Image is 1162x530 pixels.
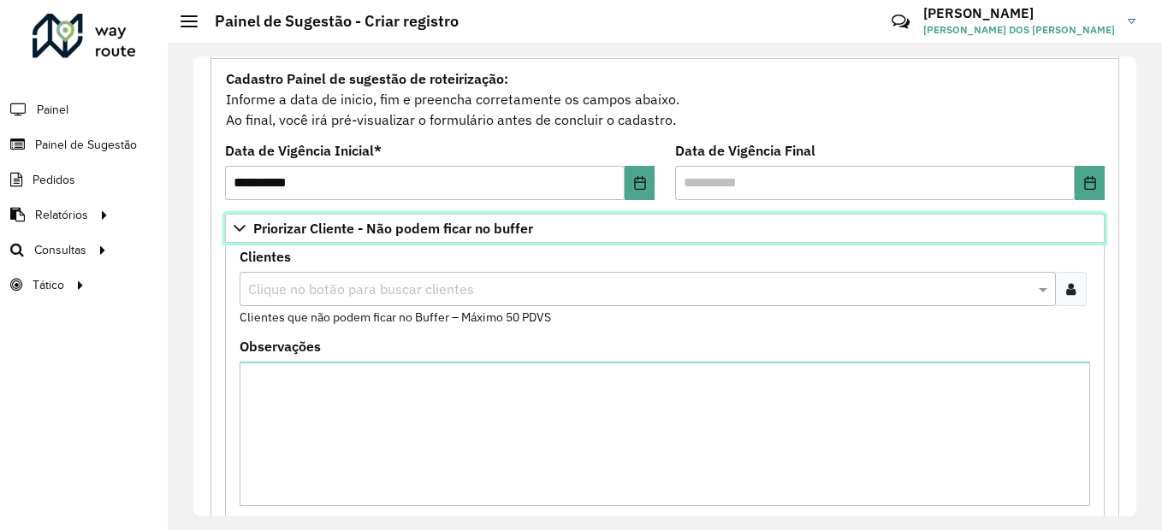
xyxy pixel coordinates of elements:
span: [PERSON_NAME] DOS [PERSON_NAME] [923,22,1115,38]
strong: Cadastro Painel de sugestão de roteirização: [226,70,508,87]
span: Painel de Sugestão [35,136,137,154]
span: Relatórios [35,206,88,224]
a: Contato Rápido [882,3,919,40]
label: Clientes [240,246,291,267]
small: Clientes que não podem ficar no Buffer – Máximo 50 PDVS [240,309,551,325]
span: Consultas [34,241,86,259]
span: Pedidos [33,171,75,189]
div: Informe a data de inicio, fim e preencha corretamente os campos abaixo. Ao final, você irá pré-vi... [225,68,1105,131]
span: Tático [33,276,64,294]
button: Choose Date [1075,166,1105,200]
label: Data de Vigência Inicial [225,140,382,161]
h3: [PERSON_NAME] [923,5,1115,21]
div: Priorizar Cliente - Não podem ficar no buffer [225,243,1105,528]
label: Data de Vigência Final [675,140,815,161]
label: Observações [240,336,321,356]
span: Painel [37,101,68,119]
h2: Painel de Sugestão - Criar registro [198,12,459,31]
button: Choose Date [625,166,655,200]
a: Priorizar Cliente - Não podem ficar no buffer [225,214,1105,243]
span: Priorizar Cliente - Não podem ficar no buffer [253,221,533,235]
